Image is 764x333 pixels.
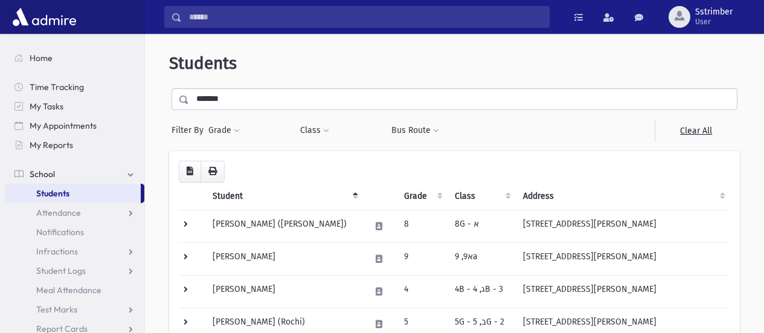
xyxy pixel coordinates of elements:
th: Address: activate to sort column ascending [516,183,731,210]
a: Notifications [5,222,144,242]
span: Students [36,188,69,199]
td: 8 [397,210,448,242]
span: Notifications [36,227,84,238]
button: CSV [179,161,201,183]
td: [PERSON_NAME] [205,275,362,308]
span: Attendance [36,207,81,218]
a: My Appointments [5,116,144,135]
th: Class: activate to sort column ascending [448,183,515,210]
a: My Tasks [5,97,144,116]
span: School [30,169,55,179]
a: My Reports [5,135,144,155]
td: 4B - ג, 4B - 3 [448,275,515,308]
span: Test Marks [36,304,77,315]
input: Search [182,6,549,28]
span: Home [30,53,53,63]
a: Students [5,184,141,203]
span: Time Tracking [30,82,84,92]
span: My Tasks [30,101,63,112]
td: [PERSON_NAME] [205,242,362,275]
a: Clear All [655,120,737,141]
th: Student: activate to sort column descending [205,183,362,210]
img: AdmirePro [10,5,79,29]
a: Time Tracking [5,77,144,97]
a: School [5,164,144,184]
th: Grade: activate to sort column ascending [397,183,448,210]
span: Filter By [172,124,208,137]
td: 8G - א [448,210,515,242]
span: Meal Attendance [36,285,101,296]
a: Meal Attendance [5,280,144,300]
span: Student Logs [36,265,86,276]
span: Infractions [36,246,78,257]
a: Attendance [5,203,144,222]
span: My Reports [30,140,73,150]
button: Print [201,161,225,183]
td: 4 [397,275,448,308]
span: My Appointments [30,120,97,131]
span: Students [169,53,237,73]
td: [STREET_ADDRESS][PERSON_NAME] [516,210,731,242]
a: Infractions [5,242,144,261]
a: Test Marks [5,300,144,319]
span: User [695,17,733,27]
button: Bus Route [391,120,440,141]
td: 9 [397,242,448,275]
a: Home [5,48,144,68]
button: Grade [208,120,240,141]
span: Sstrimber [695,7,733,17]
td: [STREET_ADDRESS][PERSON_NAME] [516,275,731,308]
td: א9, 9a [448,242,515,275]
td: [STREET_ADDRESS][PERSON_NAME] [516,242,731,275]
button: Class [300,120,330,141]
a: Student Logs [5,261,144,280]
td: [PERSON_NAME] ([PERSON_NAME]) [205,210,362,242]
